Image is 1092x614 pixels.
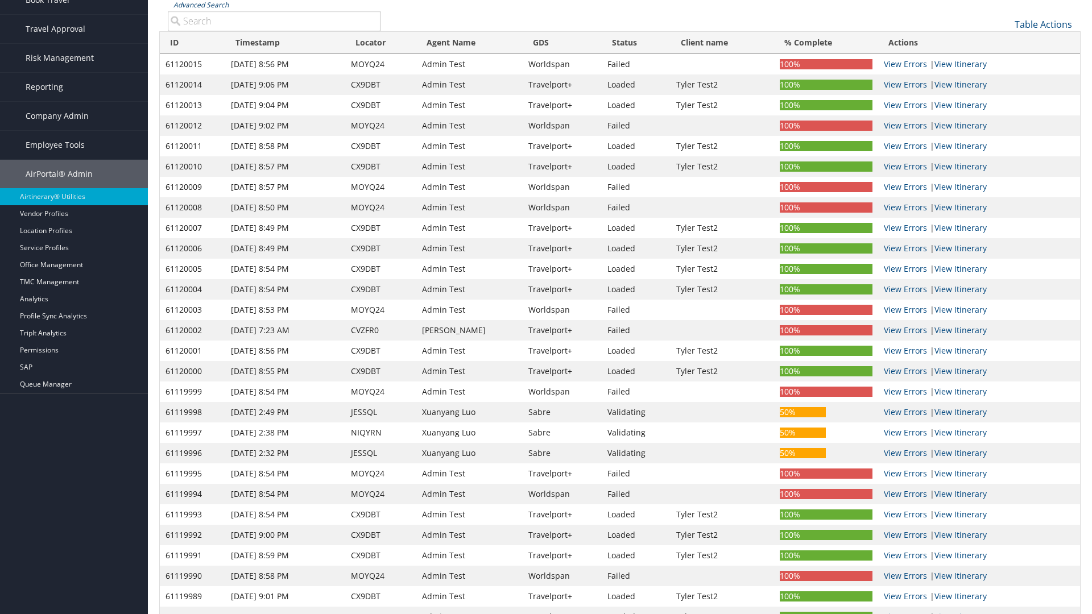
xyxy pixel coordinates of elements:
td: Admin Test [416,95,523,115]
a: View errors [884,79,927,90]
td: 61119996 [160,443,225,463]
td: Validating [602,443,671,463]
td: | [878,545,1080,566]
td: Worldspan [523,381,602,402]
td: Worldspan [523,484,602,504]
td: Admin Test [416,279,523,300]
td: Tyler Test2 [671,218,774,238]
th: Client name: activate to sort column ascending [671,32,774,54]
td: | [878,95,1080,115]
a: View Itinerary Details [934,243,987,254]
a: View Itinerary Details [934,366,987,376]
a: View Itinerary Details [934,59,987,69]
td: CX9DBT [345,545,416,566]
div: 100% [780,468,872,479]
td: Tyler Test2 [671,95,774,115]
td: CX9DBT [345,586,416,607]
a: View errors [884,550,927,561]
td: | [878,279,1080,300]
td: Loaded [602,95,671,115]
a: View errors [884,284,927,294]
td: Worldspan [523,54,602,74]
td: [DATE] 8:59 PM [225,545,346,566]
td: | [878,361,1080,381]
td: 61120001 [160,341,225,361]
td: | [878,54,1080,74]
td: | [878,197,1080,218]
span: Travel Approval [26,15,85,43]
td: | [878,300,1080,320]
a: View Itinerary Details [934,488,987,499]
div: 100% [780,161,872,172]
a: View errors [884,243,927,254]
td: Loaded [602,586,671,607]
td: Travelport+ [523,74,602,95]
td: Failed [602,115,671,136]
td: Admin Test [416,115,523,136]
td: Tyler Test2 [671,361,774,381]
td: Failed [602,177,671,197]
td: [DATE] 8:56 PM [225,341,346,361]
div: 100% [780,489,872,499]
td: Worldspan [523,566,602,586]
td: 61119993 [160,504,225,525]
td: 61120006 [160,238,225,259]
a: View errors [884,181,927,192]
a: View Itinerary Details [934,304,987,315]
a: View Itinerary Details [934,509,987,520]
div: 100% [780,80,872,90]
a: View Itinerary Details [934,79,987,90]
a: View errors [884,488,927,499]
td: Admin Test [416,54,523,74]
td: Tyler Test2 [671,525,774,545]
td: Admin Test [416,156,523,177]
td: Travelport+ [523,156,602,177]
div: 100% [780,387,872,397]
span: AirPortal® Admin [26,160,93,188]
div: 100% [780,121,872,131]
div: 100% [780,284,872,294]
td: | [878,484,1080,504]
td: 61119995 [160,463,225,484]
a: View errors [884,140,927,151]
td: 61120007 [160,218,225,238]
td: 61120011 [160,136,225,156]
a: View Itinerary Details [934,222,987,233]
td: Travelport+ [523,95,602,115]
td: MOYQ24 [345,177,416,197]
td: Admin Test [416,361,523,381]
div: 100% [780,264,872,274]
td: | [878,504,1080,525]
td: 61120013 [160,95,225,115]
td: [DATE] 9:00 PM [225,525,346,545]
td: Tyler Test2 [671,74,774,95]
a: View Itinerary Details [934,345,987,356]
td: [DATE] 7:23 AM [225,320,346,341]
td: 61119989 [160,586,225,607]
a: View Itinerary Details [934,140,987,151]
td: Failed [602,197,671,218]
td: 61120004 [160,279,225,300]
td: [PERSON_NAME] [416,320,523,341]
td: [DATE] 8:54 PM [225,259,346,279]
div: 100% [780,243,872,254]
td: | [878,566,1080,586]
td: Travelport+ [523,136,602,156]
a: View Itinerary Details [934,550,987,561]
td: CX9DBT [345,218,416,238]
td: Loaded [602,74,671,95]
td: [DATE] 8:55 PM [225,361,346,381]
td: Admin Test [416,566,523,586]
td: CX9DBT [345,504,416,525]
td: Travelport+ [523,525,602,545]
td: | [878,136,1080,156]
td: Admin Test [416,197,523,218]
td: Validating [602,422,671,443]
input: Advanced Search [168,11,381,31]
td: [DATE] 2:32 PM [225,443,346,463]
td: Loaded [602,525,671,545]
td: CX9DBT [345,279,416,300]
td: | [878,74,1080,95]
td: Sabre [523,443,602,463]
td: MOYQ24 [345,484,416,504]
